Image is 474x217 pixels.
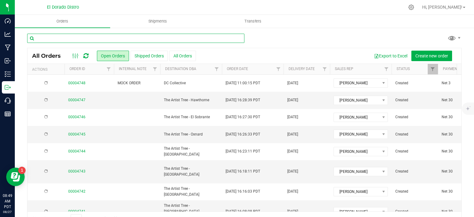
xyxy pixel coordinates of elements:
a: Shipments [110,15,206,28]
span: The Artist Tree - [GEOGRAPHIC_DATA] [164,186,218,198]
a: Filter [381,64,392,74]
p: 08:49 AM PDT [3,193,12,210]
span: Created [395,97,434,103]
span: [DATE] [287,169,298,174]
inline-svg: Dashboard [5,18,11,24]
span: [DATE] 16:23:11 PDT [226,148,260,154]
div: Actions [32,67,62,72]
a: 00004747 [68,97,85,103]
span: [DATE] [287,189,298,194]
a: 00004746 [68,114,85,120]
a: Transfers [205,15,301,28]
span: DC Collective [164,80,218,86]
span: Created [395,80,434,86]
span: [DATE] 16:18:11 PDT [226,169,260,174]
iframe: Resource center [6,168,25,186]
span: [DATE] 16:26:33 PDT [226,131,260,137]
button: Open Orders [97,51,129,61]
span: [DATE] 16:16:03 PDT [226,189,260,194]
span: [PERSON_NAME] [334,113,380,122]
span: The Artist Tree - [GEOGRAPHIC_DATA] [164,146,218,157]
span: [PERSON_NAME] [334,147,380,156]
span: Hi, [PERSON_NAME]! [422,5,462,10]
a: Destination DBA [165,67,196,71]
iframe: Resource center unread badge [18,167,26,174]
span: Created [395,189,434,194]
inline-svg: Inventory [5,71,11,77]
span: The Artist Tree - El Sobrante [164,114,218,120]
span: [DATE] [287,114,298,120]
a: Filter [212,64,222,74]
span: [DATE] 16:08:08 PDT [226,209,260,215]
button: All Orders [169,51,196,61]
a: Order ID [69,67,85,71]
a: Filter [104,64,114,74]
a: Status [397,67,410,71]
span: [PERSON_NAME] [334,207,380,216]
span: MOCK ORDER [118,80,140,86]
inline-svg: Call Center [5,98,11,104]
inline-svg: Manufacturing [5,44,11,51]
span: Shipments [140,19,175,24]
span: [DATE] 11:00:15 PDT [226,80,260,86]
a: 00004745 [68,131,85,137]
a: 00004742 [68,189,85,194]
span: Created [395,209,434,215]
inline-svg: Reports [5,111,11,117]
inline-svg: Outbound [5,84,11,90]
span: [DATE] [287,209,298,215]
a: Filter [273,64,284,74]
span: Create new order [415,53,448,58]
span: [DATE] [287,80,298,86]
a: 00004741 [68,209,85,215]
a: 00004748 [68,80,85,86]
a: Payment Terms [443,67,472,71]
span: The Artist Tree - Hawthorne [164,97,218,103]
span: [PERSON_NAME] [334,187,380,196]
span: Orders [48,19,77,24]
a: Internal Note [119,67,147,71]
button: Create new order [411,51,452,61]
span: Created [395,114,434,120]
span: [PERSON_NAME] [334,96,380,105]
a: Filter [150,64,160,74]
span: [DATE] [287,148,298,154]
span: Created [395,148,434,154]
inline-svg: Analytics [5,31,11,37]
a: Sales Rep [335,67,353,71]
span: [PERSON_NAME] [334,130,380,139]
span: [DATE] 16:27:30 PDT [226,114,260,120]
span: [PERSON_NAME] [334,167,380,176]
a: Filter [320,64,330,74]
a: 00004744 [68,148,85,154]
a: Order Date [227,67,248,71]
span: Created [395,131,434,137]
p: 08/27 [3,210,12,214]
span: The Artist Tree - Oxnard [164,131,218,137]
a: Filter [428,64,438,74]
span: El Dorado Distro [47,5,79,10]
span: The Artist Tree - [GEOGRAPHIC_DATA] [164,166,218,177]
span: All Orders [32,52,67,59]
span: Created [395,169,434,174]
span: [DATE] 16:28:39 PDT [226,97,260,103]
inline-svg: Inbound [5,58,11,64]
div: Manage settings [407,4,415,10]
button: Shipped Orders [131,51,168,61]
span: [DATE] [287,131,298,137]
button: Export to Excel [370,51,411,61]
span: [DATE] [287,97,298,103]
a: 00004743 [68,169,85,174]
span: Transfers [236,19,270,24]
a: Orders [15,15,110,28]
input: Search Order ID, Destination, Customer PO... [27,34,244,43]
span: [PERSON_NAME] [334,79,380,87]
a: Delivery Date [289,67,315,71]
